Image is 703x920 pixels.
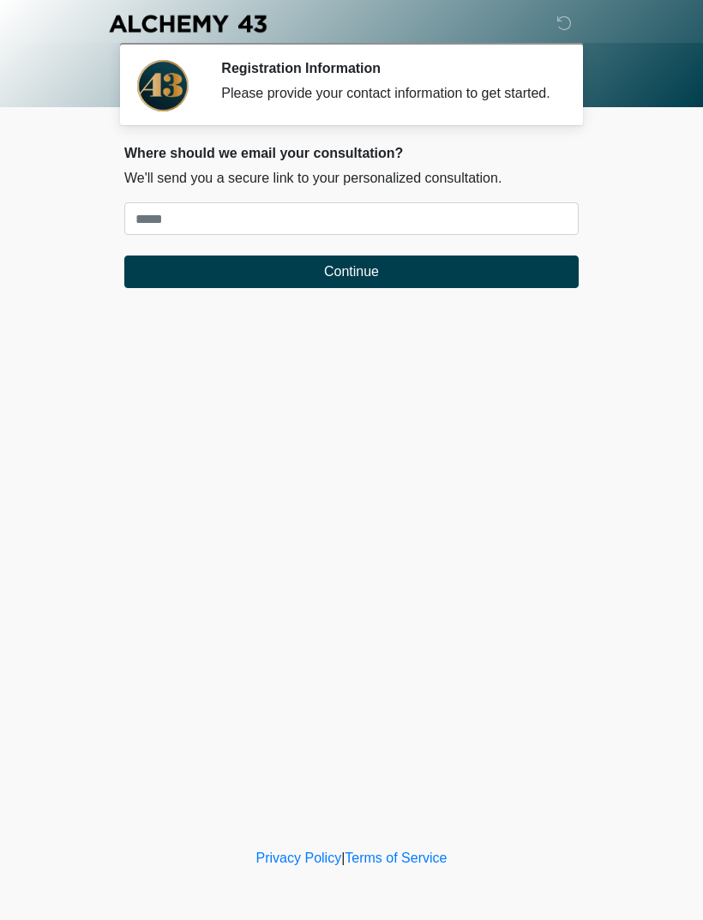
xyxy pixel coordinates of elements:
[107,13,268,34] img: Alchemy 43 Logo
[124,168,579,189] p: We'll send you a secure link to your personalized consultation.
[256,851,342,865] a: Privacy Policy
[341,851,345,865] a: |
[137,60,189,111] img: Agent Avatar
[221,83,553,104] div: Please provide your contact information to get started.
[345,851,447,865] a: Terms of Service
[221,60,553,76] h2: Registration Information
[124,256,579,288] button: Continue
[124,145,579,161] h2: Where should we email your consultation?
